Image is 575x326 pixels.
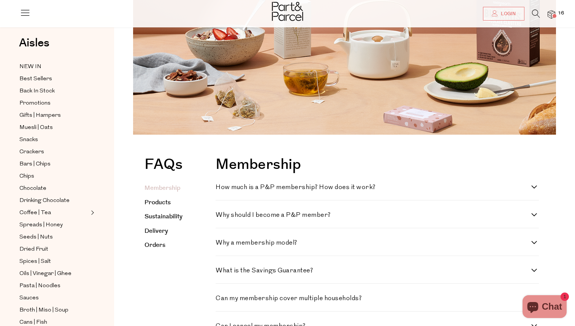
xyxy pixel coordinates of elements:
a: Drinking Chocolate [19,196,89,205]
h4: Why a membership model? [216,240,531,246]
h4: Why should I become a P&P member? [216,212,531,218]
span: Spreads | Honey [19,221,63,230]
button: Expand/Collapse Coffee | Tea [89,208,94,217]
a: Orders [145,241,165,250]
h4: What is the Savings Guarantee? [216,267,531,274]
a: Spices | Salt [19,257,89,266]
a: Spreads | Honey [19,220,89,230]
a: Dried Fruit [19,245,89,254]
a: Sauces [19,293,89,303]
span: Best Sellers [19,75,52,84]
span: Bars | Chips [19,160,51,169]
span: Aisles [19,35,49,51]
a: NEW IN [19,62,89,72]
a: Aisles [19,37,49,56]
a: Crackers [19,147,89,157]
a: Chips [19,172,89,181]
h1: FAQs [145,157,183,176]
inbox-online-store-chat: Shopify online store chat [520,295,569,320]
a: Snacks [19,135,89,145]
span: Pasta | Noodles [19,281,60,291]
span: Gifts | Hampers [19,111,61,120]
span: Coffee | Tea [19,208,51,218]
span: Login [499,11,516,17]
span: Chips [19,172,34,181]
a: Back In Stock [19,86,89,96]
a: Products [145,198,171,207]
img: Part&Parcel [272,2,303,21]
a: Sustainability [145,212,183,221]
span: Snacks [19,135,38,145]
span: Muesli | Oats [19,123,53,132]
span: Promotions [19,99,51,108]
a: Login [483,7,524,21]
a: Promotions [19,99,89,108]
span: Sauces [19,294,39,303]
a: Broth | Miso | Soup [19,305,89,315]
a: Bars | Chips [19,159,89,169]
h4: How much is a P&P membership? How does it work? [216,184,531,191]
span: Oils | Vinegar | Ghee [19,269,71,278]
span: 16 [556,10,566,17]
a: Best Sellers [19,74,89,84]
span: Seeds | Nuts [19,233,53,242]
a: Coffee | Tea [19,208,89,218]
a: Delivery [145,227,168,235]
span: Broth | Miso | Soup [19,306,68,315]
span: Back In Stock [19,87,55,96]
a: Pasta | Noodles [19,281,89,291]
span: Dried Fruit [19,245,48,254]
span: Crackers [19,148,44,157]
span: NEW IN [19,62,41,72]
h4: Can my membership cover multiple households? [216,295,531,302]
span: Spices | Salt [19,257,51,266]
a: Gifts | Hampers [19,111,89,120]
a: Seeds | Nuts [19,232,89,242]
a: Chocolate [19,184,89,193]
a: Membership [145,184,180,192]
span: Drinking Chocolate [19,196,70,205]
a: Muesli | Oats [19,123,89,132]
span: Chocolate [19,184,46,193]
a: 16 [548,10,555,18]
a: Oils | Vinegar | Ghee [19,269,89,278]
